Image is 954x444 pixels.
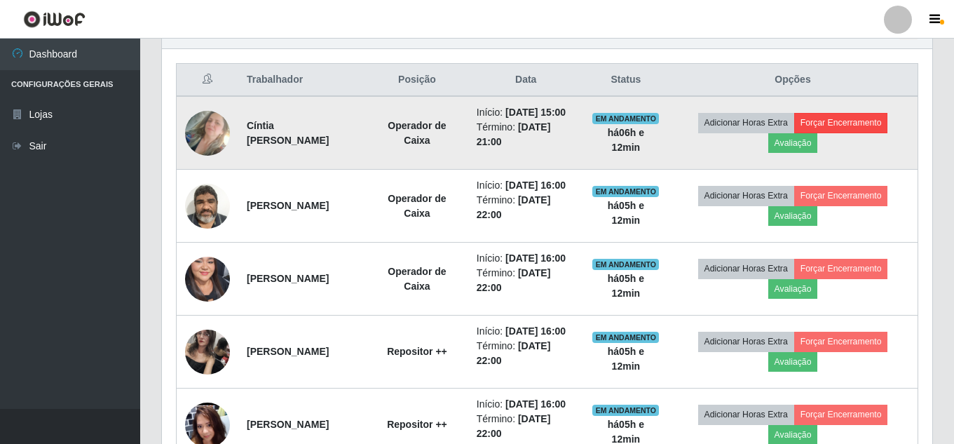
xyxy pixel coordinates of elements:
[584,64,668,97] th: Status
[477,324,575,339] li: Início:
[185,230,230,327] img: 1750900029799.jpeg
[366,64,468,97] th: Posição
[388,120,446,146] strong: Operador de Caixa
[608,346,644,372] strong: há 05 h e 12 min
[698,259,794,278] button: Adicionar Horas Extra
[505,180,566,191] time: [DATE] 16:00
[592,186,659,197] span: EM ANDAMENTO
[794,405,888,424] button: Forçar Encerramento
[608,200,644,226] strong: há 05 h e 12 min
[477,178,575,193] li: Início:
[794,259,888,278] button: Forçar Encerramento
[388,193,446,219] strong: Operador de Caixa
[468,64,584,97] th: Data
[477,251,575,266] li: Início:
[247,419,329,430] strong: [PERSON_NAME]
[794,186,888,206] button: Forçar Encerramento
[387,419,447,430] strong: Repositor ++
[477,193,575,222] li: Término:
[505,253,566,264] time: [DATE] 16:00
[794,113,888,133] button: Forçar Encerramento
[477,339,575,368] li: Término:
[592,113,659,124] span: EM ANDAMENTO
[698,186,794,206] button: Adicionar Horas Extra
[477,105,575,120] li: Início:
[388,266,446,292] strong: Operador de Caixa
[477,120,575,149] li: Término:
[247,200,329,211] strong: [PERSON_NAME]
[505,325,566,337] time: [DATE] 16:00
[608,273,644,299] strong: há 05 h e 12 min
[698,332,794,351] button: Adicionar Horas Extra
[185,93,230,173] img: 1756831283854.jpeg
[768,206,818,226] button: Avaliação
[698,405,794,424] button: Adicionar Horas Extra
[247,120,329,146] strong: Cíntia [PERSON_NAME]
[794,332,888,351] button: Forçar Encerramento
[608,127,644,153] strong: há 06 h e 12 min
[23,11,86,28] img: CoreUI Logo
[592,259,659,270] span: EM ANDAMENTO
[387,346,447,357] strong: Repositor ++
[505,107,566,118] time: [DATE] 15:00
[185,322,230,382] img: 1628262185809.jpeg
[768,352,818,372] button: Avaliação
[477,397,575,412] li: Início:
[238,64,366,97] th: Trabalhador
[477,412,575,441] li: Término:
[592,405,659,416] span: EM ANDAMENTO
[185,176,230,236] img: 1625107347864.jpeg
[247,273,329,284] strong: [PERSON_NAME]
[768,133,818,153] button: Avaliação
[247,346,329,357] strong: [PERSON_NAME]
[592,332,659,343] span: EM ANDAMENTO
[698,113,794,133] button: Adicionar Horas Extra
[505,398,566,410] time: [DATE] 16:00
[768,279,818,299] button: Avaliação
[668,64,918,97] th: Opções
[477,266,575,295] li: Término:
